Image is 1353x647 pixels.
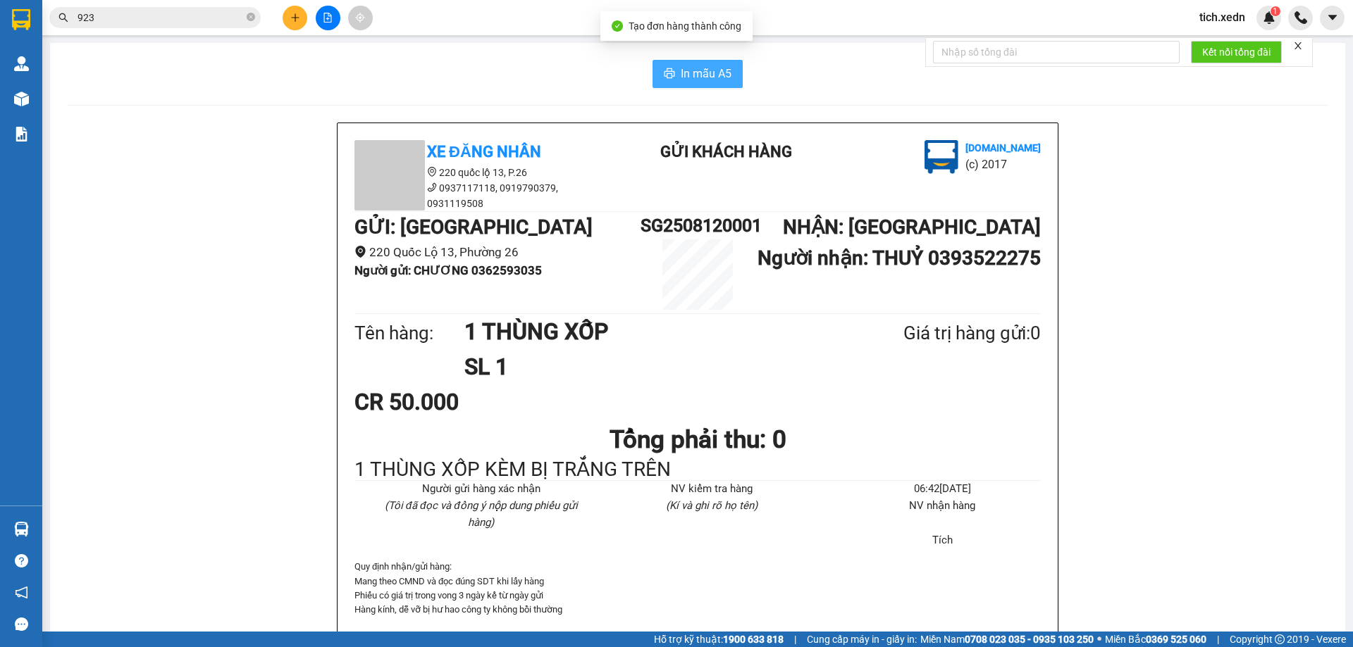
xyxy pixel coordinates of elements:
[1191,41,1282,63] button: Kết nối tổng đài
[965,142,1041,153] b: [DOMAIN_NAME]
[15,586,28,599] span: notification
[14,127,29,142] img: solution-icon
[1326,11,1339,24] span: caret-down
[654,632,784,647] span: Hỗ trợ kỹ thuật:
[354,215,593,239] b: GỬI : [GEOGRAPHIC_DATA]
[15,617,28,631] span: message
[613,481,810,498] li: NV kiểm tra hàng
[355,13,365,23] span: aim
[15,554,28,567] span: question-circle
[664,68,675,81] span: printer
[58,13,68,23] span: search
[1146,634,1206,645] strong: 0369 525 060
[354,165,608,180] li: 220 quốc lộ 13, P.26
[1275,634,1285,644] span: copyright
[316,6,340,30] button: file-add
[247,13,255,21] span: close-circle
[1273,6,1278,16] span: 1
[641,212,755,239] h1: SG2508120001
[1271,6,1280,16] sup: 1
[794,632,796,647] span: |
[385,499,578,529] i: (Tôi đã đọc và đồng ý nộp dung phiếu gửi hàng)
[844,481,1041,498] li: 06:42[DATE]
[1105,632,1206,647] span: Miền Bắc
[354,560,1041,617] div: Quy định nhận/gửi hàng :
[681,65,731,82] span: In mẫu A5
[1097,636,1101,642] span: ⚪️
[629,20,741,32] span: Tạo đơn hàng thành công
[354,384,581,420] div: CR 50.000
[1320,6,1345,30] button: caret-down
[783,215,1041,239] b: NHẬN : [GEOGRAPHIC_DATA]
[427,182,437,192] span: phone
[14,92,29,106] img: warehouse-icon
[965,156,1041,173] li: (c) 2017
[14,56,29,71] img: warehouse-icon
[925,140,958,174] img: logo.jpg
[354,420,1041,459] h1: Tổng phải thu: 0
[464,349,835,384] h1: SL 1
[427,167,437,177] span: environment
[1188,8,1256,26] span: tich.xedn
[283,6,307,30] button: plus
[354,180,608,211] li: 0937117118, 0919790379, 0931119508
[660,143,792,161] b: Gửi khách hàng
[612,20,623,32] span: check-circle
[653,60,743,88] button: printerIn mẫu A5
[290,13,300,23] span: plus
[835,319,1041,348] div: Giá trị hàng gửi: 0
[383,481,579,498] li: Người gửi hàng xác nhận
[348,6,373,30] button: aim
[354,246,366,258] span: environment
[354,574,1041,617] p: Mang theo CMND và đọc đúng SDT khi lấy hàng Phiếu có giá trị trong vong 3 ngày kể từ ngày gửi Hàn...
[1217,632,1219,647] span: |
[920,632,1094,647] span: Miền Nam
[14,522,29,536] img: warehouse-icon
[933,41,1180,63] input: Nhập số tổng đài
[12,9,30,30] img: logo-vxr
[844,532,1041,549] li: Tích
[965,634,1094,645] strong: 0708 023 035 - 0935 103 250
[666,499,758,512] i: (Kí và ghi rõ họ tên)
[78,10,244,25] input: Tìm tên, số ĐT hoặc mã đơn
[1295,11,1307,24] img: phone-icon
[427,143,541,161] b: Xe Đăng Nhân
[1263,11,1275,24] img: icon-new-feature
[354,263,542,277] b: Người gửi : CHƯƠNG 0362593035
[807,632,917,647] span: Cung cấp máy in - giấy in:
[354,243,641,262] li: 220 Quốc Lộ 13, Phường 26
[464,314,835,349] h1: 1 THÙNG XỐP
[323,13,333,23] span: file-add
[1293,41,1303,51] span: close
[723,634,784,645] strong: 1900 633 818
[354,459,1041,481] div: 1 THÙNG XỐP KÈM BỊ TRẮNG TRÊN
[354,319,464,348] div: Tên hàng:
[844,498,1041,515] li: NV nhận hàng
[1202,44,1271,60] span: Kết nối tổng đài
[247,11,255,25] span: close-circle
[758,246,1041,270] b: Người nhận : THUỶ 0393522275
